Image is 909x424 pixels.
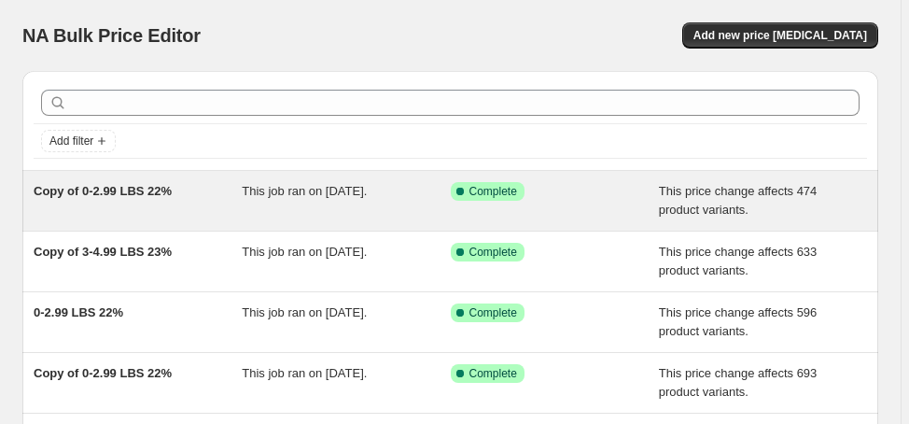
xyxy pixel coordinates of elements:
[659,184,818,217] span: This price change affects 474 product variants.
[693,28,867,43] span: Add new price [MEDICAL_DATA]
[659,366,818,399] span: This price change affects 693 product variants.
[469,305,517,320] span: Complete
[242,184,367,198] span: This job ran on [DATE].
[34,366,172,380] span: Copy of 0-2.99 LBS 22%
[469,245,517,260] span: Complete
[34,245,172,259] span: Copy of 3-4.99 LBS 23%
[659,305,818,338] span: This price change affects 596 product variants.
[659,245,818,277] span: This price change affects 633 product variants.
[41,130,116,152] button: Add filter
[469,366,517,381] span: Complete
[469,184,517,199] span: Complete
[682,22,878,49] button: Add new price [MEDICAL_DATA]
[242,305,367,319] span: This job ran on [DATE].
[242,245,367,259] span: This job ran on [DATE].
[34,305,123,319] span: 0-2.99 LBS 22%
[22,25,201,46] span: NA Bulk Price Editor
[242,366,367,380] span: This job ran on [DATE].
[49,134,93,148] span: Add filter
[34,184,172,198] span: Copy of 0-2.99 LBS 22%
